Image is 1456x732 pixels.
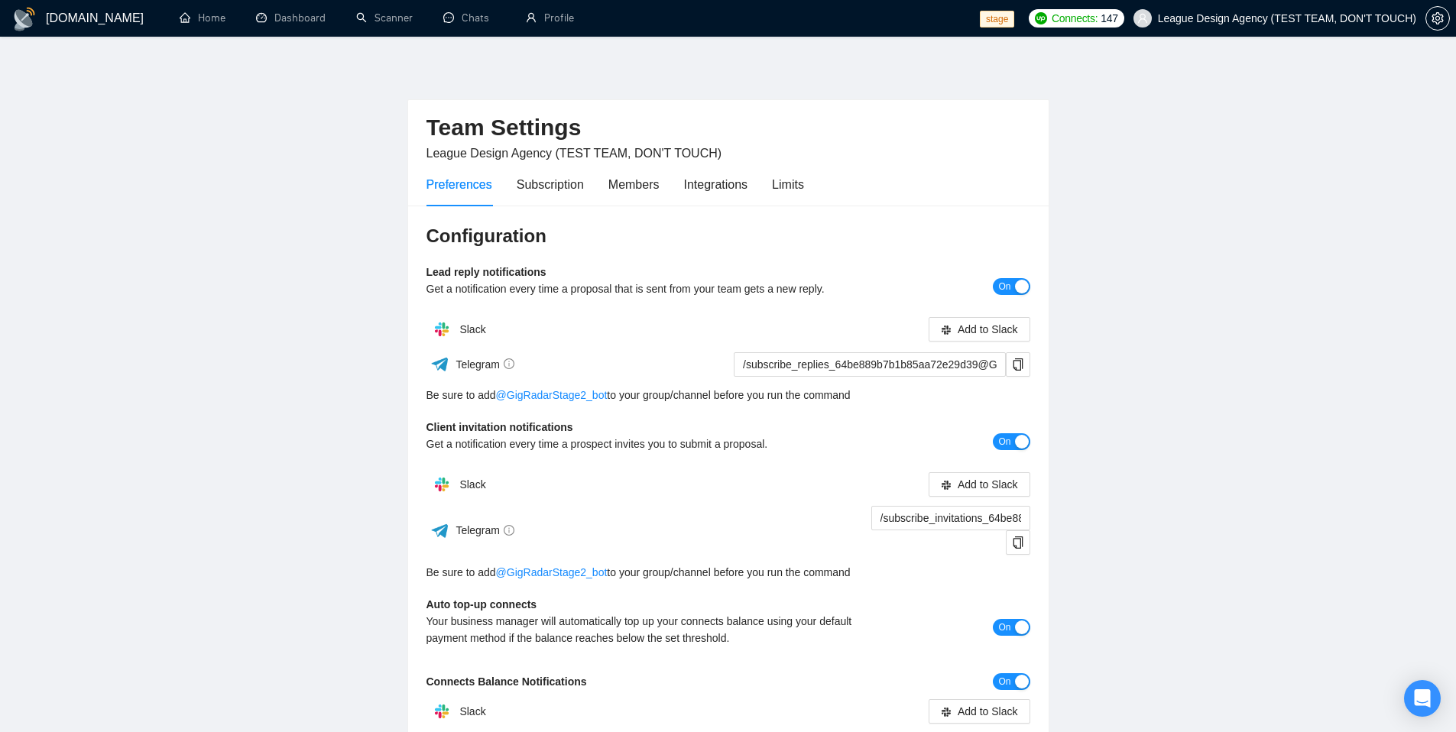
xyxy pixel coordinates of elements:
[456,524,514,536] span: Telegram
[1404,680,1441,717] div: Open Intercom Messenger
[426,598,537,611] b: Auto top-up connects
[426,224,1030,248] h3: Configuration
[426,469,457,500] img: hpQkSZIkSZIkSZIkSZIkSZIkSZIkSZIkSZIkSZIkSZIkSZIkSZIkSZIkSZIkSZIkSZIkSZIkSZIkSZIkSZIkSZIkSZIkSZIkS...
[929,472,1030,497] button: slackAdd to Slack
[1052,10,1098,27] span: Connects:
[1007,358,1030,371] span: copy
[426,613,880,646] div: Your business manager will automatically top up your connects balance using your default payment ...
[426,675,587,688] b: Connects Balance Notifications
[504,358,514,369] span: info-circle
[256,11,326,24] a: dashboardDashboard
[1006,530,1030,555] button: copy
[426,564,1030,581] div: Be sure to add to your group/channel before you run the command
[998,673,1010,690] span: On
[456,358,514,371] span: Telegram
[430,355,449,374] img: ww3wtPAAAAAElFTkSuQmCC
[496,387,608,403] a: @GigRadarStage2_bot
[929,317,1030,342] button: slackAdd to Slack
[608,175,660,194] div: Members
[998,278,1010,295] span: On
[941,706,952,717] span: slack
[12,7,37,31] img: logo
[772,175,804,194] div: Limits
[459,323,485,335] span: Slack
[684,175,748,194] div: Integrations
[1035,12,1047,24] img: upwork-logo.png
[426,436,880,452] div: Get a notification every time a prospect invites you to submit a proposal.
[1101,10,1117,27] span: 147
[426,314,457,345] img: hpQkSZIkSZIkSZIkSZIkSZIkSZIkSZIkSZIkSZIkSZIkSZIkSZIkSZIkSZIkSZIkSZIkSZIkSZIkSZIkSZIkSZIkSZIkSZIkS...
[958,321,1018,338] span: Add to Slack
[459,705,485,717] span: Slack
[430,521,449,540] img: ww3wtPAAAAAElFTkSuQmCC
[941,479,952,491] span: slack
[998,619,1010,636] span: On
[941,324,952,335] span: slack
[180,11,225,24] a: homeHome
[958,476,1018,493] span: Add to Slack
[980,11,1014,28] span: stage
[1425,6,1450,31] button: setting
[1425,12,1450,24] a: setting
[426,421,573,433] b: Client invitation notifications
[1006,352,1030,377] button: copy
[426,280,880,297] div: Get a notification every time a proposal that is sent from your team gets a new reply.
[356,11,413,24] a: searchScanner
[443,11,495,24] a: messageChats
[459,478,485,491] span: Slack
[1426,12,1449,24] span: setting
[517,175,584,194] div: Subscription
[426,696,457,727] img: hpQkSZIkSZIkSZIkSZIkSZIkSZIkSZIkSZIkSZIkSZIkSZIkSZIkSZIkSZIkSZIkSZIkSZIkSZIkSZIkSZIkSZIkSZIkSZIkS...
[958,703,1018,720] span: Add to Slack
[426,387,1030,403] div: Be sure to add to your group/channel before you run the command
[929,699,1030,724] button: slackAdd to Slack
[426,112,1030,144] h2: Team Settings
[426,266,546,278] b: Lead reply notifications
[1007,536,1030,549] span: copy
[1137,13,1148,24] span: user
[504,525,514,536] span: info-circle
[526,11,574,24] a: userProfile
[426,175,492,194] div: Preferences
[998,433,1010,450] span: On
[496,564,608,581] a: @GigRadarStage2_bot
[426,147,722,160] span: League Design Agency (TEST TEAM, DON'T TOUCH)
